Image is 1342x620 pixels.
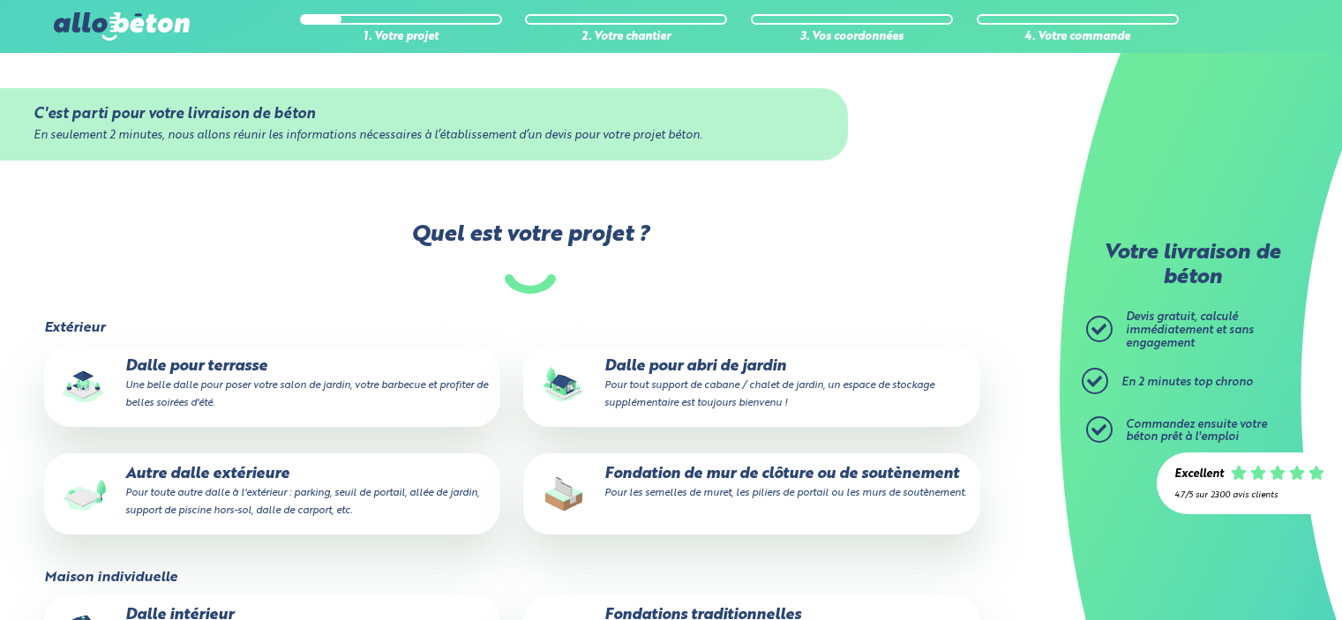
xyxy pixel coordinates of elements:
img: final_use.values.terrace [56,358,113,415]
div: 3. Vos coordonnées [751,31,953,44]
span: Devis gratuit, calculé immédiatement et sans engagement [1126,311,1254,348]
small: Pour toute autre dalle à l'extérieur : parking, seuil de portail, allée de jardin, support de pis... [125,488,479,516]
div: 4. Votre commande [977,31,1179,44]
div: 2. Votre chantier [525,31,727,44]
small: Pour les semelles de muret, les piliers de portail ou les murs de soutènement. [604,488,966,498]
legend: Extérieur [44,320,105,336]
legend: Maison individuelle [44,570,177,586]
div: Excellent [1174,468,1224,482]
img: allobéton [54,12,190,41]
img: final_use.values.closing_wall_fundation [536,466,592,522]
div: 4.7/5 sur 2300 avis clients [1174,490,1324,500]
small: Une belle dalle pour poser votre salon de jardin, votre barbecue et profiter de belles soirées d'... [125,380,488,408]
iframe: Help widget launcher [1185,551,1323,601]
span: Commandez ensuite votre béton prêt à l'emploi [1126,419,1267,444]
img: final_use.values.garden_shed [536,358,592,415]
p: Dalle pour terrasse [56,358,488,412]
p: Fondation de mur de clôture ou de soutènement [536,466,967,501]
div: 1. Votre projet [300,31,502,44]
p: Autre dalle extérieure [56,466,488,519]
small: Pour tout support de cabane / chalet de jardin, un espace de stockage supplémentaire est toujours... [604,380,934,408]
div: En seulement 2 minutes, nous allons réunir les informations nécessaires à l’établissement d’un de... [34,130,813,143]
span: En 2 minutes top chrono [1121,377,1253,388]
label: Quel est votre projet ? [42,222,1017,294]
p: Dalle pour abri de jardin [536,358,967,412]
div: C'est parti pour votre livraison de béton [34,106,813,123]
img: final_use.values.outside_slab [56,466,113,522]
p: Votre livraison de béton [1091,242,1293,290]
